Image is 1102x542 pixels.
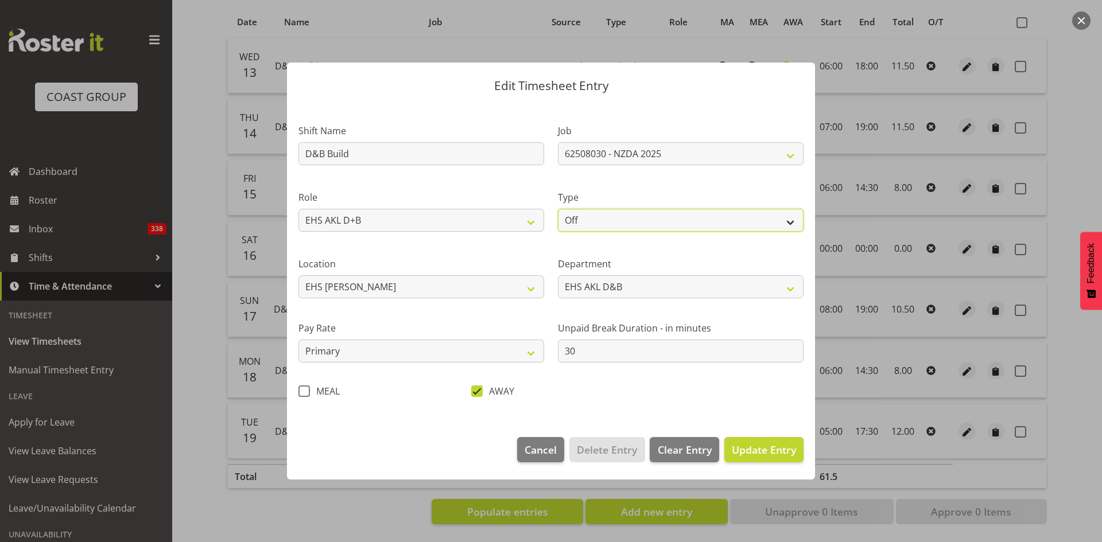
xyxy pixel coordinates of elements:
[732,443,796,457] span: Update Entry
[298,142,544,165] input: Shift Name
[558,124,804,138] label: Job
[569,437,645,462] button: Delete Entry
[525,442,557,457] span: Cancel
[577,442,637,457] span: Delete Entry
[558,340,804,362] input: Unpaid Break Duration
[517,437,564,462] button: Cancel
[658,442,712,457] span: Clear Entry
[298,80,804,92] p: Edit Timesheet Entry
[1080,232,1102,310] button: Feedback - Show survey
[724,437,804,462] button: Update Entry
[1086,243,1096,283] span: Feedback
[483,385,514,397] span: AWAY
[558,321,804,335] label: Unpaid Break Duration - in minutes
[558,257,804,271] label: Department
[298,321,544,335] label: Pay Rate
[310,385,340,397] span: MEAL
[298,257,544,271] label: Location
[650,437,719,462] button: Clear Entry
[558,190,804,204] label: Type
[298,190,544,204] label: Role
[298,124,544,138] label: Shift Name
